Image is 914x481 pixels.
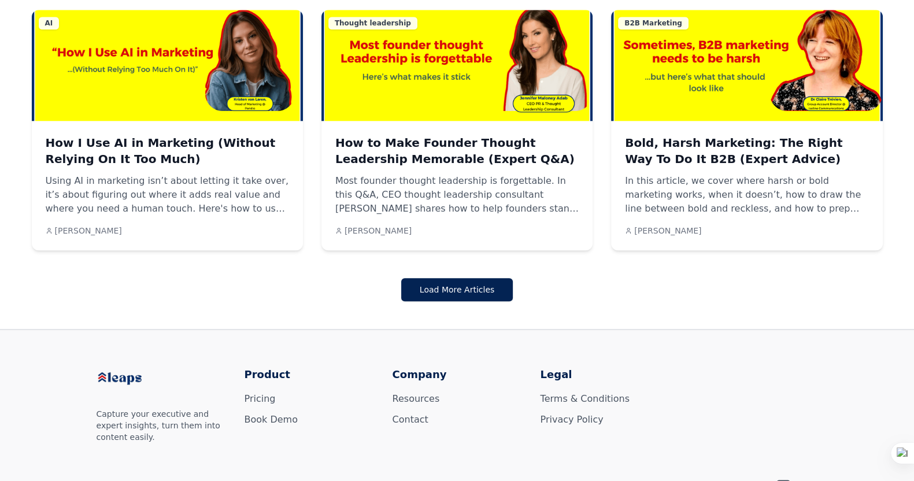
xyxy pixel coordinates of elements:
img: How to Make Founder Thought Leadership Memorable (Expert Q&A) [321,10,593,121]
a: How I Use AI in Marketing (Without Relying On It Too Much)AI [32,10,303,121]
div: AI [39,17,60,29]
span: [PERSON_NAME] [634,225,701,236]
a: Book Demo [245,414,298,425]
p: Using AI in marketing isn’t about letting it take over, it’s about figuring out where it adds rea... [46,174,289,216]
a: Bold, Harsh Marketing: The Right Way To Do It B2B (Expert Advice)B2B Marketing [611,10,882,121]
a: [PERSON_NAME] [335,225,412,236]
div: Thought leadership [328,17,417,29]
span: [PERSON_NAME] [55,225,122,236]
div: B2B Marketing [618,17,689,29]
a: Pricing [245,393,276,404]
p: Most founder thought leadership is forgettable. In this Q&A, CEO thought leadership consultant [P... [335,174,579,216]
button: Load More Articles [401,278,513,301]
a: Privacy Policy [541,414,604,425]
p: In this article, we cover where harsh or bold marketing works, when it doesn’t, how to draw the l... [625,174,868,216]
span: [PERSON_NAME] [345,225,412,236]
a: Terms & Conditions [541,393,630,404]
h3: Company [393,367,522,383]
h3: Legal [541,367,670,383]
a: [PERSON_NAME] [46,225,122,236]
img: How I Use AI in Marketing (Without Relying On It Too Much) [32,10,303,121]
a: How to Make Founder Thought Leadership Memorable (Expert Q&A)Thought leadership [321,10,593,121]
a: [PERSON_NAME] [625,225,701,236]
p: Capture your executive and expert insights, turn them into content easily. [97,408,226,443]
a: Resources [393,393,440,404]
img: Leaps [97,367,166,390]
a: Bold, Harsh Marketing: The Right Way To Do It B2B (Expert Advice) [625,135,868,167]
a: How to Make Founder Thought Leadership Memorable (Expert Q&A) [335,135,579,167]
h3: Product [245,367,374,383]
a: Contact [393,414,428,425]
img: Bold, Harsh Marketing: The Right Way To Do It B2B (Expert Advice) [611,10,882,121]
a: How I Use AI in Marketing (Without Relying On It Too Much) [46,135,289,167]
